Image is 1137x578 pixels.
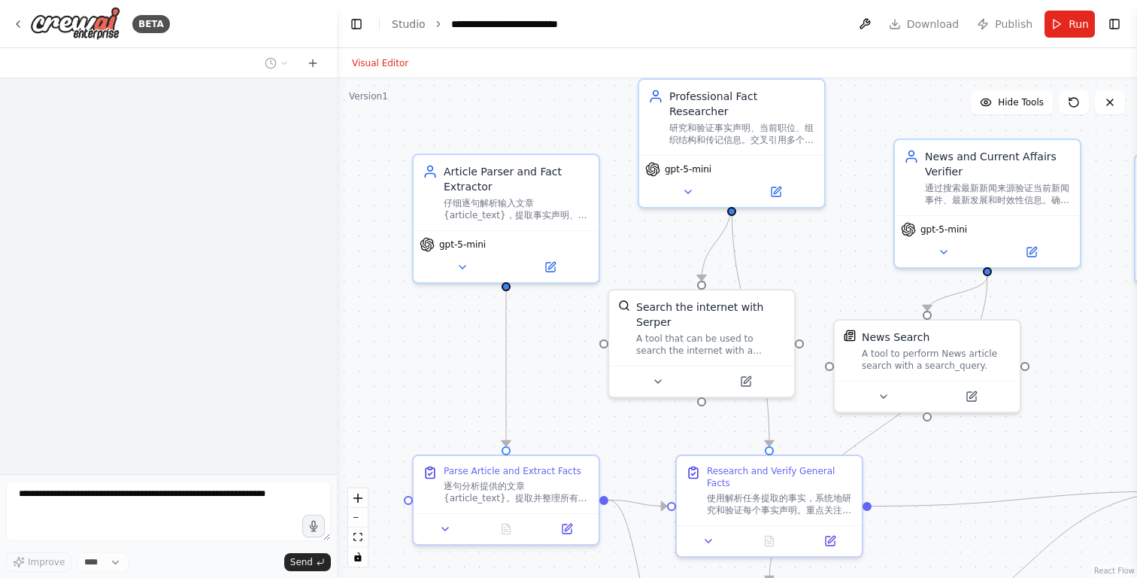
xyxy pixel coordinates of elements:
button: Run [1045,11,1095,38]
button: zoom in [348,488,368,508]
span: gpt-5-mini [439,239,486,251]
button: No output available [475,520,538,538]
a: Studio [392,18,426,30]
div: 研究和验证事实声明、当前职位、组织结构和传记信息。交叉引用多个可靠来源，确定关于人员、组织、事件和数据声明的准确性。 [669,122,815,146]
button: Visual Editor [343,54,417,72]
img: SerplyNewsSearchTool [844,330,856,342]
div: Professional Fact Researcher [669,89,815,119]
nav: breadcrumb [392,17,558,32]
div: BETA [132,15,170,33]
div: Version 1 [349,90,388,102]
button: toggle interactivity [348,547,368,567]
g: Edge from 86ae2648-45bf-4afc-ab01-01e57bcf965d to b549c7a9-cf01-438b-9d58-ac1a5fd51718 [608,493,667,514]
button: Hide left sidebar [346,14,367,35]
a: React Flow attribution [1094,567,1135,575]
button: Switch to previous chat [259,54,295,72]
div: Article Parser and Fact Extractor [444,164,590,194]
button: Open in side panel [804,532,856,550]
button: Open in side panel [733,183,818,201]
button: Start a new chat [301,54,325,72]
button: No output available [738,532,802,550]
button: zoom out [348,508,368,528]
g: Edge from aa4c06b6-cfe2-4f7a-8672-a07c899961ea to 6f591f4b-2bbd-44fa-810e-324e4b78d0a7 [694,201,739,281]
button: Hide Tools [971,90,1053,114]
div: 仔细逐句解析输入文章 {article_text}，提取事实声明、人名、职位、组织、日期和其他可验证信息。创建需要验证的事实结构化清单。 [444,197,590,221]
div: Search the internet with Serper [636,300,785,330]
span: Run [1069,17,1089,32]
div: React Flow controls [348,488,368,567]
div: A tool to perform News article search with a search_query. [862,348,1011,372]
g: Edge from 28e4d2df-e79b-4e5b-8b88-d7c87c158403 to 18019709-014d-4e33-9403-1f59d50dfa2d [920,276,995,311]
div: News and Current Affairs Verifier通过搜索最新新闻来源验证当前新闻事件、最新发展和时效性信息。确保报道的事件确实发生，并被准确描述。gpt-5-mini [893,138,1081,269]
div: Research and Verify General Facts [707,465,853,489]
span: gpt-5-mini [665,163,711,175]
div: Parse Article and Extract Facts [444,465,581,477]
button: Open in side panel [541,520,593,538]
span: Hide Tools [998,96,1044,108]
button: Open in side panel [508,258,593,276]
span: Send [290,556,313,568]
div: Parse Article and Extract Facts逐句分析提供的文章 {article_text}。提取并整理所有事实声明，包括：人名及其陈述的职位/头衔、组织及其描述、日期和事件、... [412,455,600,546]
div: News Search [862,330,929,345]
div: News and Current Affairs Verifier [925,149,1071,179]
button: fit view [348,528,368,547]
div: Research and Verify General Facts使用解析任务提取的事实，系统地研究和验证每个事实声明。重点关注：验证人员的当前和过往职位/头衔、确认组织结构和领导层、检查历史事... [675,455,863,558]
div: SerperDevToolSearch the internet with SerperA tool that can be used to search the internet with a... [608,289,796,398]
button: Improve [6,552,71,572]
g: Edge from aa4c06b6-cfe2-4f7a-8672-a07c899961ea to b549c7a9-cf01-438b-9d58-ac1a5fd51718 [724,201,777,446]
span: Improve [28,556,65,568]
button: Show right sidebar [1104,14,1125,35]
div: Article Parser and Fact Extractor仔细逐句解析输入文章 {article_text}，提取事实声明、人名、职位、组织、日期和其他可验证信息。创建需要验证的事实结构... [412,154,600,284]
g: Edge from 0ad5a19a-d775-4e96-9c32-cb2301ffa2f4 to 86ae2648-45bf-4afc-ab01-01e57bcf965d [499,291,514,446]
span: gpt-5-mini [920,224,967,236]
button: Click to speak your automation idea [302,515,325,537]
img: SerperDevTool [618,300,630,312]
button: Open in side panel [703,373,788,391]
div: SerplyNewsSearchToolNews SearchA tool to perform News article search with a search_query. [833,319,1021,413]
img: Logo [30,7,120,41]
button: Open in side panel [989,243,1074,261]
div: 使用解析任务提取的事实，系统地研究和验证每个事实声明。重点关注：验证人员的当前和过往职位/头衔、确认组织结构和领导层、检查历史事实和日期、验证统计数据和数字、跨多个可靠来源交叉引用信息。 [707,492,853,516]
div: 通过搜索最新新闻来源验证当前新闻事件、最新发展和时效性信息。确保报道的事件确实发生，并被准确描述。 [925,182,1071,206]
button: Send [284,553,331,571]
div: Professional Fact Researcher研究和验证事实声明、当前职位、组织结构和传记信息。交叉引用多个可靠来源，确定关于人员、组织、事件和数据声明的准确性。gpt-5-mini [638,78,826,208]
div: A tool that can be used to search the internet with a search_query. Supports different search typ... [636,333,785,357]
div: 逐句分析提供的文章 {article_text}。提取并整理所有事实声明，包括：人名及其陈述的职位/头衔、组织及其描述、日期和事件、统计数据、引用和归属，以及任何其他可验证信息。创建一个结构化清... [444,480,590,504]
button: Open in side panel [929,388,1014,406]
